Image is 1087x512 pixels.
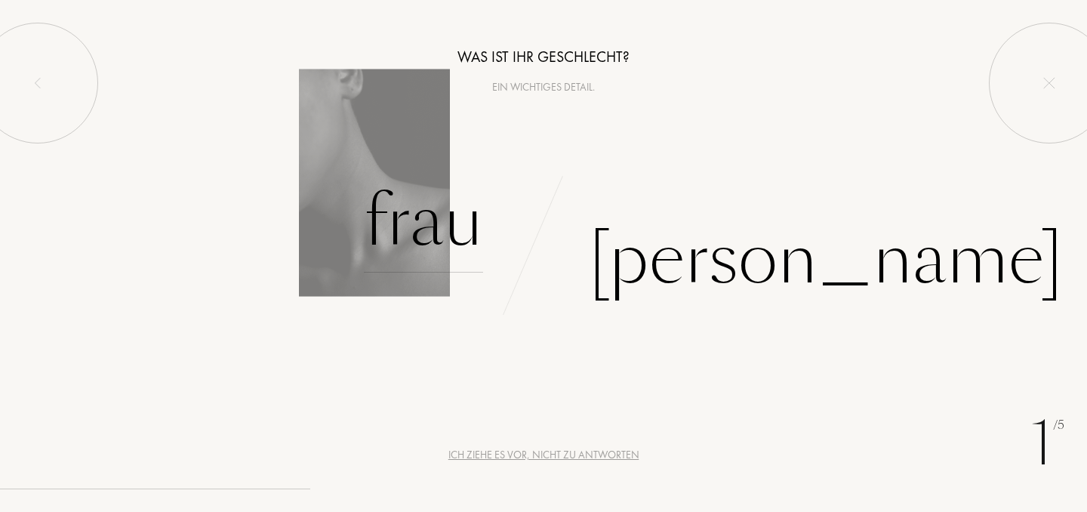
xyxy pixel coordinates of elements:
[589,208,1063,310] div: [PERSON_NAME]
[1053,417,1064,434] span: /5
[448,447,639,463] div: Ich ziehe es vor, nicht zu antworten
[32,77,44,89] img: left_onboard.svg
[364,171,483,273] div: Frau
[1043,77,1055,89] img: quit_onboard.svg
[1030,399,1064,489] div: 1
